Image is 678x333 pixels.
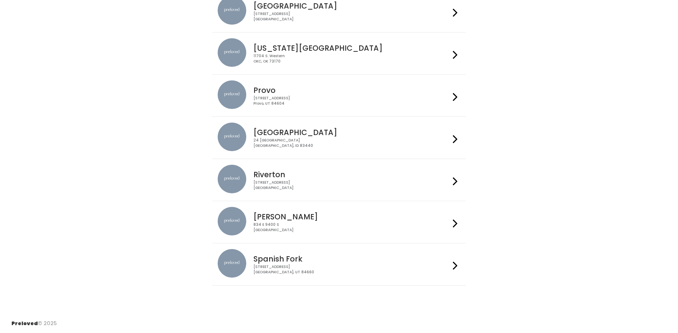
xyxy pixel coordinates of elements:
[218,38,246,67] img: preloved location
[253,222,450,233] div: 834 E 9400 S [GEOGRAPHIC_DATA]
[253,54,450,64] div: 11704 S. Western OKC, OK 73170
[218,249,246,278] img: preloved location
[218,249,460,279] a: preloved location Spanish Fork [STREET_ADDRESS][GEOGRAPHIC_DATA], UT 84660
[218,207,246,235] img: preloved location
[253,96,450,106] div: [STREET_ADDRESS] Provo, UT 84604
[218,80,246,109] img: preloved location
[218,165,246,193] img: preloved location
[253,255,450,263] h4: Spanish Fork
[253,128,450,136] h4: [GEOGRAPHIC_DATA]
[253,213,450,221] h4: [PERSON_NAME]
[11,314,57,327] div: © 2025
[218,123,460,153] a: preloved location [GEOGRAPHIC_DATA] 24 [GEOGRAPHIC_DATA][GEOGRAPHIC_DATA], ID 83440
[253,138,450,148] div: 24 [GEOGRAPHIC_DATA] [GEOGRAPHIC_DATA], ID 83440
[218,38,460,69] a: preloved location [US_STATE][GEOGRAPHIC_DATA] 11704 S. WesternOKC, OK 73170
[253,180,450,190] div: [STREET_ADDRESS] [GEOGRAPHIC_DATA]
[253,11,450,22] div: [STREET_ADDRESS] [GEOGRAPHIC_DATA]
[11,320,38,327] span: Preloved
[218,207,460,237] a: preloved location [PERSON_NAME] 834 E 9400 S[GEOGRAPHIC_DATA]
[253,86,450,94] h4: Provo
[253,44,450,52] h4: [US_STATE][GEOGRAPHIC_DATA]
[253,170,450,179] h4: Riverton
[253,2,450,10] h4: [GEOGRAPHIC_DATA]
[218,165,460,195] a: preloved location Riverton [STREET_ADDRESS][GEOGRAPHIC_DATA]
[218,123,246,151] img: preloved location
[218,80,460,111] a: preloved location Provo [STREET_ADDRESS]Provo, UT 84604
[253,264,450,275] div: [STREET_ADDRESS] [GEOGRAPHIC_DATA], UT 84660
